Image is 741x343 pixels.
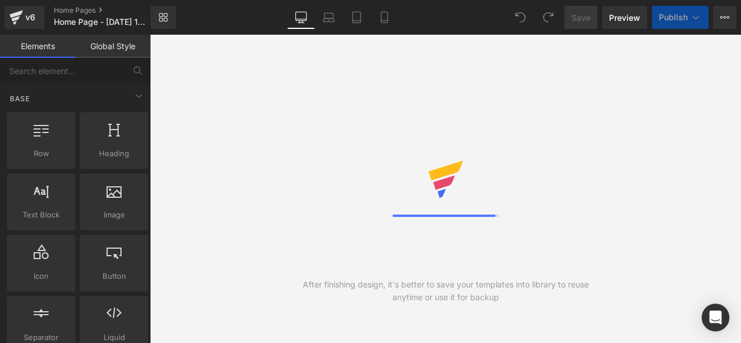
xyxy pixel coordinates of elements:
[10,270,72,282] span: Icon
[9,93,31,104] span: Base
[5,6,45,29] a: v6
[343,6,370,29] a: Tablet
[83,270,145,282] span: Button
[713,6,736,29] button: More
[83,147,145,160] span: Heading
[609,12,640,24] span: Preview
[315,6,343,29] a: Laptop
[23,10,38,25] div: v6
[602,6,647,29] a: Preview
[652,6,709,29] button: Publish
[54,17,148,27] span: Home Page - [DATE] 13:08:47
[151,6,176,29] a: New Library
[509,6,532,29] button: Undo
[298,278,593,304] div: After finishing design, it's better to save your templates into library to reuse anytime or use i...
[702,304,729,331] div: Open Intercom Messenger
[75,35,151,58] a: Global Style
[571,12,590,24] span: Save
[10,147,72,160] span: Row
[54,6,170,15] a: Home Pages
[287,6,315,29] a: Desktop
[83,209,145,221] span: Image
[537,6,560,29] button: Redo
[659,13,688,22] span: Publish
[370,6,398,29] a: Mobile
[10,209,72,221] span: Text Block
